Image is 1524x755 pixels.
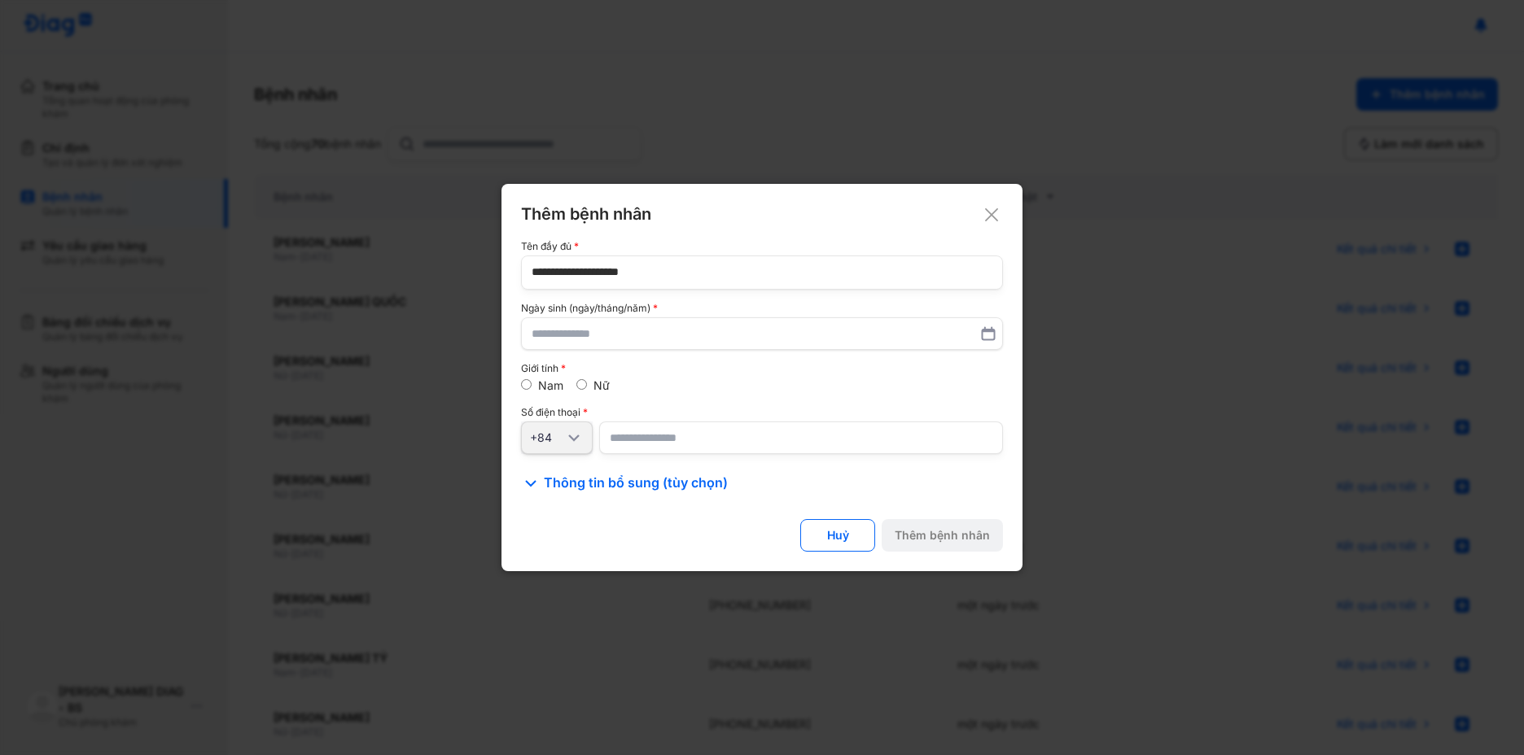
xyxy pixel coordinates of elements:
button: Huỷ [800,519,875,552]
div: Thêm bệnh nhân [895,527,990,543]
button: Thêm bệnh nhân [882,519,1003,552]
div: Số điện thoại [521,407,1003,418]
div: +84 [530,430,564,446]
div: Thêm bệnh nhân [521,203,1003,225]
span: Thông tin bổ sung (tùy chọn) [544,474,728,493]
div: Ngày sinh (ngày/tháng/năm) [521,303,1003,314]
div: Giới tính [521,363,1003,374]
label: Nữ [593,378,610,392]
label: Nam [538,378,563,392]
div: Tên đầy đủ [521,241,1003,252]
